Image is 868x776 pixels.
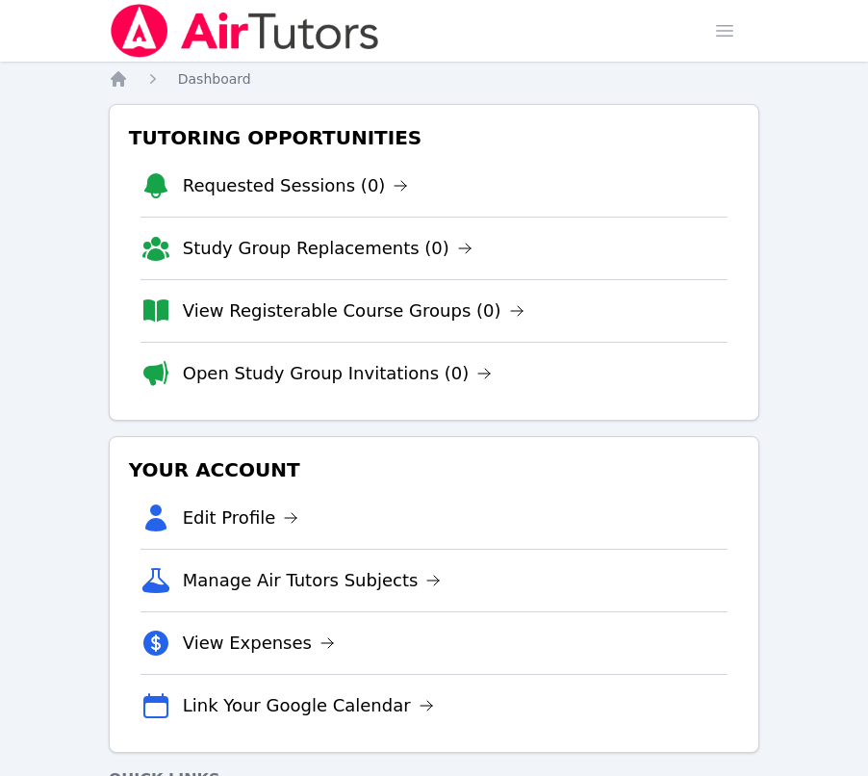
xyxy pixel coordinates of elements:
[183,235,472,262] a: Study Group Replacements (0)
[183,504,299,531] a: Edit Profile
[183,630,335,657] a: View Expenses
[183,172,409,199] a: Requested Sessions (0)
[125,453,744,487] h3: Your Account
[125,120,744,155] h3: Tutoring Opportunities
[178,69,251,89] a: Dashboard
[109,4,381,58] img: Air Tutors
[109,69,760,89] nav: Breadcrumb
[183,567,442,594] a: Manage Air Tutors Subjects
[183,692,434,719] a: Link Your Google Calendar
[178,71,251,87] span: Dashboard
[183,360,493,387] a: Open Study Group Invitations (0)
[183,297,524,324] a: View Registerable Course Groups (0)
